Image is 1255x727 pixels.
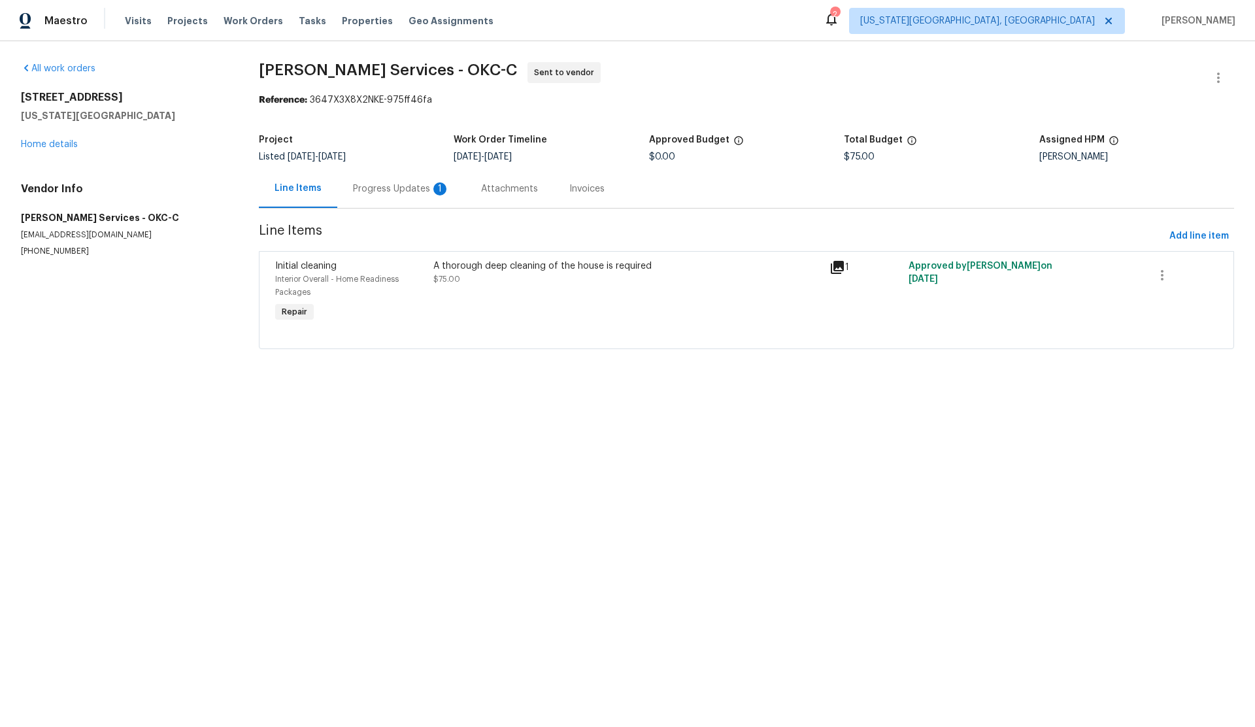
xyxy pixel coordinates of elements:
div: Progress Updates [353,182,450,195]
span: [DATE] [909,275,938,284]
div: 1 [829,260,901,275]
span: [PERSON_NAME] [1156,14,1235,27]
h5: Project [259,135,293,144]
h5: Work Order Timeline [454,135,547,144]
span: $0.00 [649,152,675,161]
span: [US_STATE][GEOGRAPHIC_DATA], [GEOGRAPHIC_DATA] [860,14,1095,27]
span: Work Orders [224,14,283,27]
span: The total cost of line items that have been proposed by Opendoor. This sum includes line items th... [907,135,917,152]
span: Tasks [299,16,326,25]
div: Attachments [481,182,538,195]
div: 3647X3X8X2NKE-975ff46fa [259,93,1234,107]
span: The hpm assigned to this work order. [1109,135,1119,152]
div: 1 [433,182,446,195]
span: [DATE] [288,152,315,161]
div: A thorough deep cleaning of the house is required [433,260,822,273]
span: The total cost of line items that have been approved by both Opendoor and the Trade Partner. This... [733,135,744,152]
div: Invoices [569,182,605,195]
span: Maestro [44,14,88,27]
span: - [288,152,346,161]
span: [PERSON_NAME] Services - OKC-C [259,62,517,78]
span: Properties [342,14,393,27]
h5: Assigned HPM [1039,135,1105,144]
span: $75.00 [433,275,460,283]
a: Home details [21,140,78,149]
span: Approved by [PERSON_NAME] on [909,262,1052,284]
span: Line Items [259,224,1164,248]
span: Projects [167,14,208,27]
p: [PHONE_NUMBER] [21,246,227,257]
div: [PERSON_NAME] [1039,152,1234,161]
span: Initial cleaning [275,262,337,271]
span: [DATE] [454,152,481,161]
h5: Total Budget [844,135,903,144]
p: [EMAIL_ADDRESS][DOMAIN_NAME] [21,229,227,241]
span: Repair [276,305,312,318]
h2: [STREET_ADDRESS] [21,91,227,104]
span: Add line item [1169,228,1229,245]
h5: Approved Budget [649,135,729,144]
span: Listed [259,152,346,161]
span: Sent to vendor [534,66,599,79]
div: 2 [830,8,839,21]
span: Interior Overall - Home Readiness Packages [275,275,399,296]
span: Geo Assignments [409,14,494,27]
span: [DATE] [318,152,346,161]
h4: Vendor Info [21,182,227,195]
div: Line Items [275,182,322,195]
span: [DATE] [484,152,512,161]
b: Reference: [259,95,307,105]
a: All work orders [21,64,95,73]
h5: [US_STATE][GEOGRAPHIC_DATA] [21,109,227,122]
button: Add line item [1164,224,1234,248]
span: $75.00 [844,152,875,161]
h5: [PERSON_NAME] Services - OKC-C [21,211,227,224]
span: - [454,152,512,161]
span: Visits [125,14,152,27]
